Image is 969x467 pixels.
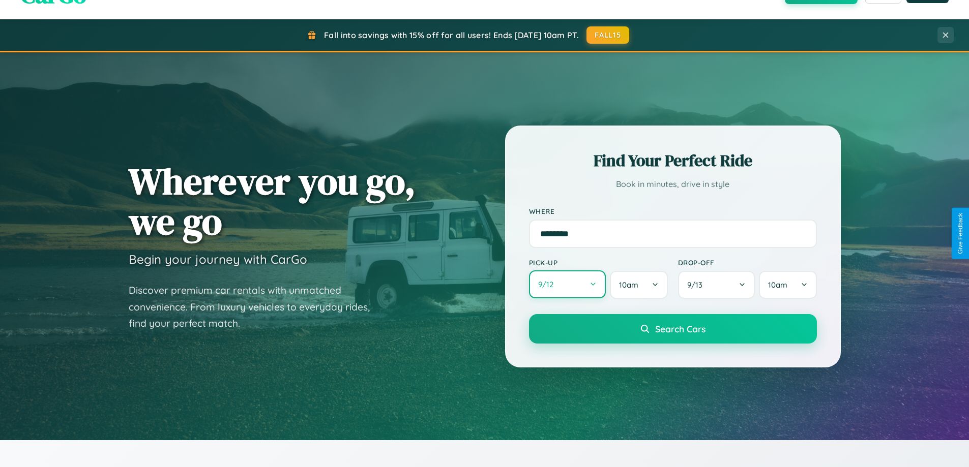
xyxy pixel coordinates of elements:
h3: Begin your journey with CarGo [129,252,307,267]
button: 10am [759,271,816,299]
p: Discover premium car rentals with unmatched convenience. From luxury vehicles to everyday rides, ... [129,282,383,332]
label: Where [529,207,817,215]
p: Book in minutes, drive in style [529,177,817,192]
span: 10am [619,280,638,290]
label: Drop-off [678,258,817,267]
span: 10am [768,280,787,290]
button: 9/12 [529,270,606,298]
h2: Find Your Perfect Ride [529,149,817,172]
div: Give Feedback [957,213,964,254]
span: Fall into savings with 15% off for all users! Ends [DATE] 10am PT. [324,30,579,40]
span: Search Cars [655,323,706,334]
button: FALL15 [586,26,629,44]
button: 10am [610,271,667,299]
span: 9 / 12 [538,279,559,289]
span: 9 / 13 [687,280,708,290]
button: 9/13 [678,271,755,299]
label: Pick-up [529,258,668,267]
button: Search Cars [529,314,817,344]
h1: Wherever you go, we go [129,161,416,241]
